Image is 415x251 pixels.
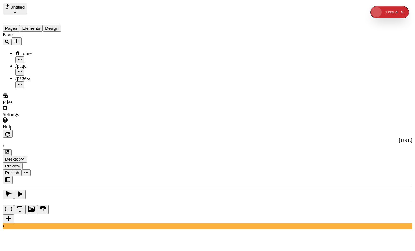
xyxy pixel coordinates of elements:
button: Preview [3,163,23,169]
button: Pages [3,25,20,32]
p: Cookie Test Route [3,5,94,11]
span: Publish [5,170,19,175]
span: Home [19,51,32,56]
button: Design [43,25,61,32]
div: / [3,143,412,149]
div: [URL] [3,138,412,143]
button: Select site [3,3,27,15]
div: Files [3,100,79,105]
button: Add new [12,37,22,45]
button: Text [14,205,26,214]
span: Desktop [5,157,21,162]
span: Untitled [10,5,25,10]
button: Elements [20,25,43,32]
div: Pages [3,32,79,37]
div: s [3,223,412,229]
span: /page [15,63,27,69]
span: Preview [5,164,20,168]
button: Image [26,205,37,214]
button: Box [3,205,14,214]
span: /page-2 [15,76,31,81]
div: Help [3,124,79,130]
button: Desktop [3,156,27,163]
button: Button [37,205,49,214]
div: Settings [3,112,79,117]
button: Publish [3,169,22,176]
